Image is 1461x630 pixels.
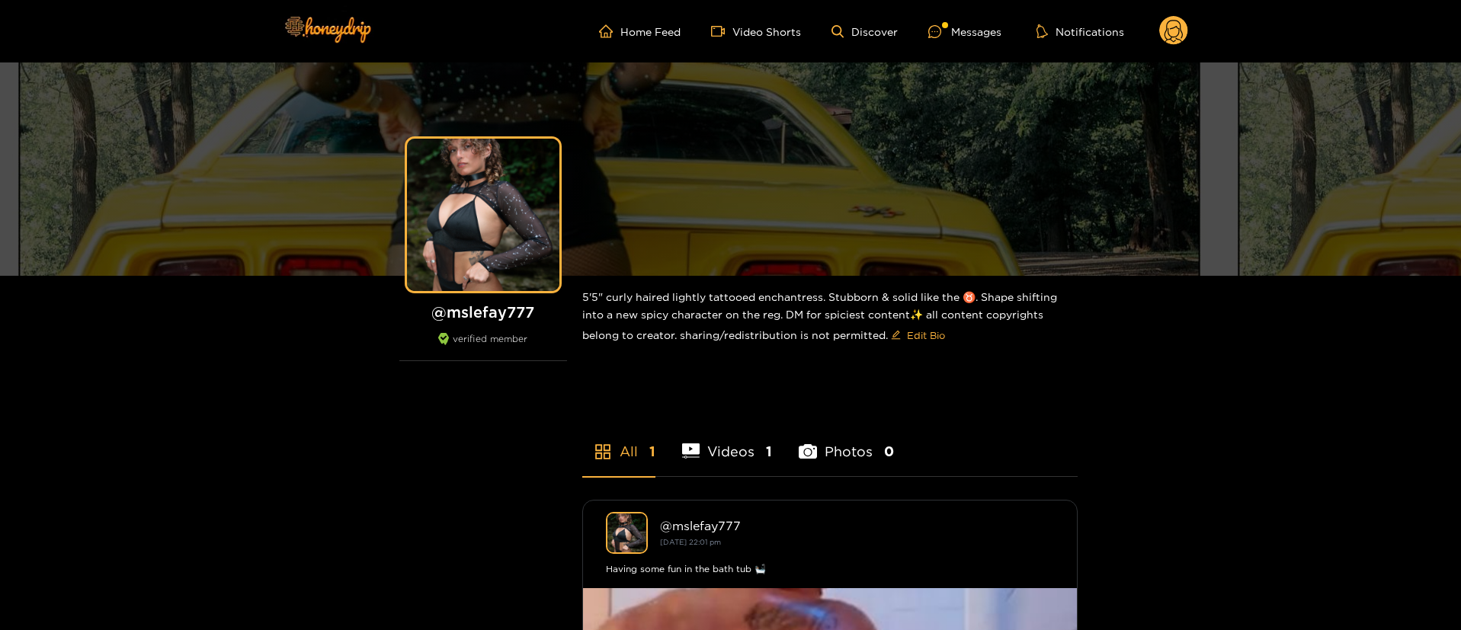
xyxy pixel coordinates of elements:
[928,23,1001,40] div: Messages
[884,442,894,461] span: 0
[660,538,721,546] small: [DATE] 22:01 pm
[606,512,648,554] img: mslefay777
[599,24,620,38] span: home
[1032,24,1129,39] button: Notifications
[799,408,894,476] li: Photos
[599,24,681,38] a: Home Feed
[660,519,1054,532] div: @ mslefay777
[399,302,567,321] h1: @ mslefay777
[711,24,732,38] span: video-camera
[582,276,1078,360] div: 5'5" curly haired lightly tattooed enchantress. Stubborn & solid like the ♉️. Shape shifting into...
[766,442,772,461] span: 1
[682,408,773,476] li: Videos
[831,25,898,38] a: Discover
[606,561,1054,577] div: Having some fun in the bath tub 🛀🏽
[888,323,948,347] button: editEdit Bio
[649,442,655,461] span: 1
[582,408,655,476] li: All
[907,328,945,343] span: Edit Bio
[399,333,567,361] div: verified member
[711,24,801,38] a: Video Shorts
[594,443,612,461] span: appstore
[891,330,901,341] span: edit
